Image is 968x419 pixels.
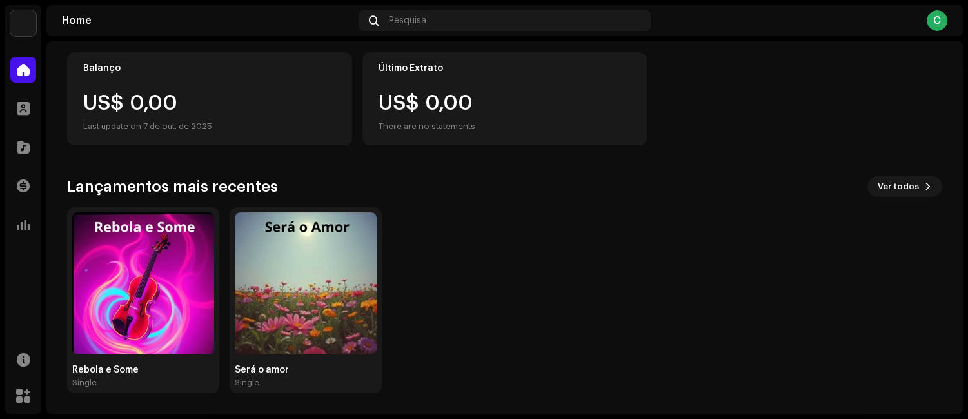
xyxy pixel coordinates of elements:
re-o-card-value: Último Extrato [362,52,647,145]
h3: Lançamentos mais recentes [67,176,278,197]
div: Single [235,378,259,388]
img: 2e6d9873-89e5-478a-882a-368975f769fb [235,212,377,354]
span: Ver todos [878,174,919,199]
div: Balanço [83,63,336,74]
div: Last update on 7 de out. de 2025 [83,119,336,134]
div: Último Extrato [379,63,631,74]
img: fc1f5f61-f136-4d7c-8870-cde2ea6b7d2c [72,212,214,354]
img: 8570ccf7-64aa-46bf-9f70-61ee3b8451d8 [10,10,36,36]
div: There are no statements [379,119,475,134]
div: Single [72,378,97,388]
button: Ver todos [867,176,942,197]
re-o-card-value: Balanço [67,52,352,145]
div: Home [62,15,353,26]
div: Rebola e Some [72,365,214,375]
div: C [927,10,947,31]
div: Será o amor [235,365,377,375]
span: Pesquisa [389,15,426,26]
